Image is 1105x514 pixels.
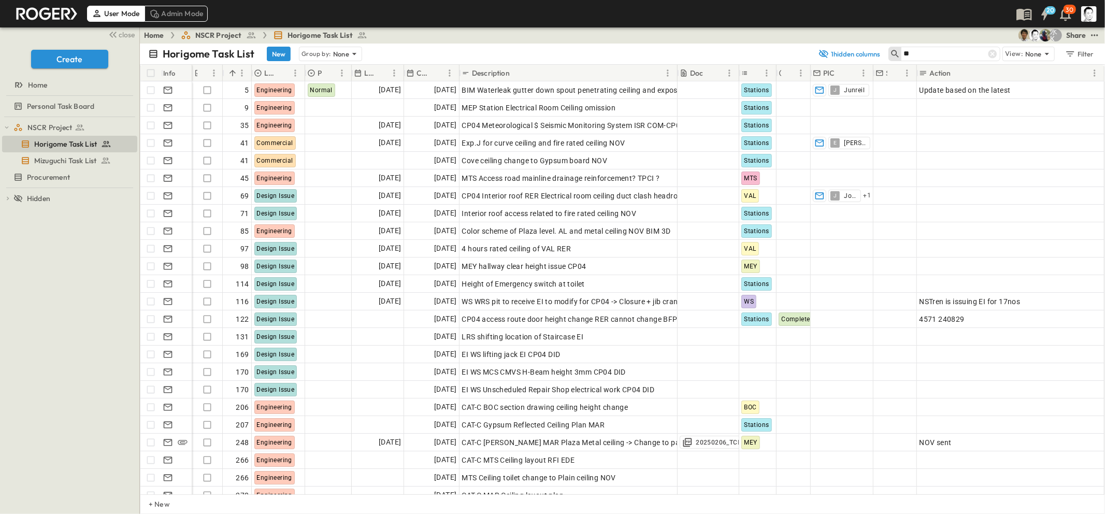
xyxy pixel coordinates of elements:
[34,139,97,149] span: Horigome Task List
[1039,29,1052,41] img: Joshua Whisenant (josh@tryroger.com)
[434,207,456,219] span: [DATE]
[434,225,456,237] span: [DATE]
[31,50,108,68] button: Create
[783,67,795,79] button: Sort
[163,47,254,61] p: Horigome Task List
[744,210,769,217] span: Stations
[379,295,401,307] span: [DATE]
[240,261,249,272] span: 98
[1005,48,1023,60] p: View:
[333,49,350,59] p: None
[462,85,681,95] span: BIM Waterleak gutter down spout penetrating ceiling and expose
[744,192,756,199] span: VAL
[919,85,1010,95] span: Update based on the latest
[434,278,456,290] span: [DATE]
[462,296,681,307] span: WS WRS pit to receive EI to modify for CP04 -> Closure + jib crane
[149,499,155,509] p: + New
[462,103,615,113] span: MEP Station Electrical Room Ceiling omission
[257,351,295,358] span: Design Issue
[1066,6,1073,14] p: 30
[434,313,456,325] span: [DATE]
[195,30,242,40] span: NSCR Project
[13,120,135,135] a: NSCR Project
[236,332,249,342] span: 131
[462,349,560,360] span: EI WS lifting jack EI CP04 DID
[760,67,773,79] button: Menu
[749,67,760,79] button: Sort
[434,172,456,184] span: [DATE]
[2,153,135,168] a: Mizuguchi Task List
[199,67,211,79] button: Sort
[2,98,137,115] div: Personal Task Boardtest
[886,68,887,78] p: Subcon
[379,260,401,272] span: [DATE]
[273,30,367,40] a: Horigome Task List
[919,437,951,448] span: NOV sent
[462,402,628,412] span: CAT-C BOC section drawing ceiling height change
[240,244,249,254] span: 97
[462,244,571,254] span: 4 hours rated ceiling of VAL RER
[744,175,757,182] span: MTS
[240,120,249,131] span: 35
[844,139,866,147] span: [PERSON_NAME]
[434,137,456,149] span: [DATE]
[2,169,137,185] div: Procurementtest
[690,68,704,78] p: Doc
[434,119,456,131] span: [DATE]
[462,191,702,201] span: CP04 Interior roof RER Electrical room ceiling duct clash headroom DID
[336,67,348,79] button: Menu
[1025,49,1042,59] p: None
[27,193,50,204] span: Hidden
[257,333,295,340] span: Design Issue
[1035,5,1055,23] button: 20
[240,226,249,236] span: 85
[379,242,401,254] span: [DATE]
[863,191,871,201] span: + 1
[919,296,1020,307] span: NSTren is issuing EI for 17nos
[28,80,48,90] span: Home
[302,49,331,59] p: Group by:
[462,384,654,395] span: EI WS Unscheduled Repair Shop electrical work CP04 DID
[462,173,659,183] span: MTS Access road mainline drainage reinforcement? TPCI ?
[744,316,769,323] span: Stations
[1050,29,1062,41] div: 水口 浩一 (MIZUGUCHI Koichi) (mizuguti@bcd.taisei.co.jp)
[434,348,456,360] span: [DATE]
[257,245,295,252] span: Design Issue
[1065,48,1094,60] div: Filter
[379,225,401,237] span: [DATE]
[462,138,625,148] span: Exp.J for curve ceiling and fire rated ceiling NOV
[2,137,135,151] a: Horigome Task List
[443,67,456,79] button: Menu
[744,87,769,94] span: Stations
[181,30,256,40] a: NSCR Project
[744,421,769,429] span: Stations
[257,175,292,182] span: Engineering
[379,84,401,96] span: [DATE]
[434,260,456,272] span: [DATE]
[236,384,249,395] span: 170
[144,30,164,40] a: Home
[462,261,586,272] span: MEY hallway clear height issue CP04
[1088,29,1101,41] button: test
[744,227,769,235] span: Stations
[364,68,375,78] p: Last Email Date
[462,120,700,131] span: CP04 Meteorological $ Seismic Monitoring System ISR COM-CP01-005
[434,489,456,501] span: [DATE]
[929,68,951,78] p: Action
[278,67,289,79] button: Sort
[462,226,670,236] span: Color scheme of Plaza level. AL and metal ceiling NOV BIM 3D
[472,68,510,78] p: Description
[240,191,249,201] span: 69
[696,438,756,447] span: 20250206_TCD...pdf
[2,170,135,184] a: Procurement
[1066,30,1086,40] div: Share
[324,67,336,79] button: Sort
[823,68,835,78] p: PIC
[240,208,249,219] span: 71
[257,421,292,429] span: Engineering
[462,314,677,324] span: CP04 access route door height change RER cannot change BFP
[236,455,249,465] span: 266
[236,437,249,448] span: 248
[434,295,456,307] span: [DATE]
